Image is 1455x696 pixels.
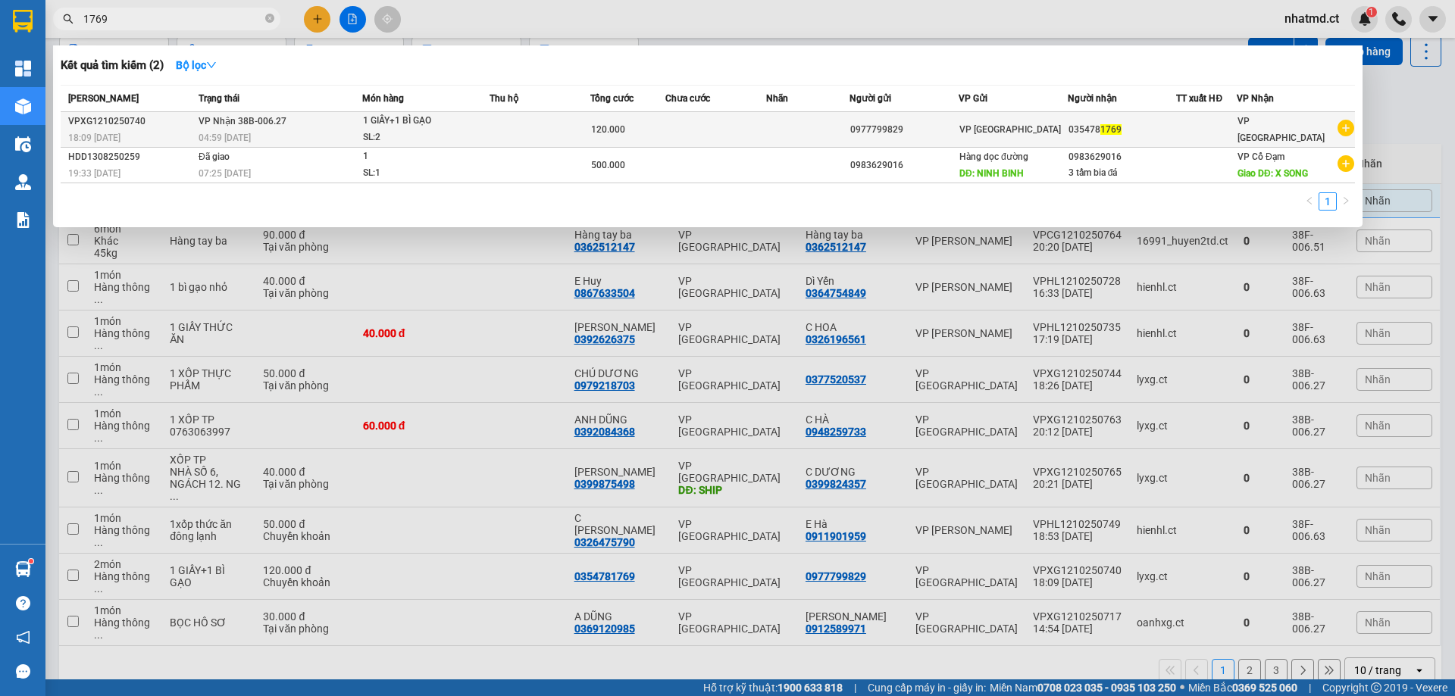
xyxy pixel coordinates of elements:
span: close-circle [265,14,274,23]
strong: Bộ lọc [176,59,217,71]
div: HDD1308250259 [68,149,194,165]
span: close-circle [265,12,274,27]
span: VP Cổ Đạm [1238,151,1284,162]
span: Người gửi [850,93,891,104]
span: down [206,60,217,70]
span: Thu hộ [490,93,518,104]
div: 1 [363,148,477,165]
img: warehouse-icon [15,136,31,152]
button: right [1337,192,1355,211]
img: logo-vxr [13,10,33,33]
span: Món hàng [362,93,404,104]
div: 0983629016 [1069,149,1176,165]
span: notification [16,630,30,645]
li: 1 [1319,192,1337,211]
img: warehouse-icon [15,174,31,190]
div: 1 GIẤY+1 BÌ GẠO [363,113,477,130]
span: question-circle [16,596,30,610]
span: Chưa cước [665,93,710,104]
span: 120.000 [591,124,625,135]
span: VP Nhận 38B-006.27 [199,116,286,126]
span: [PERSON_NAME] [68,93,139,104]
span: VP Nhận [1237,93,1274,104]
span: Người nhận [1068,93,1117,104]
span: plus-circle [1338,155,1354,172]
span: Đã giao [199,151,230,162]
div: VPXG1210250740 [68,114,194,130]
span: 1769 [1100,124,1122,135]
li: Next Page [1337,192,1355,211]
span: Trạng thái [199,93,239,104]
span: Nhãn [766,93,788,104]
span: 07:25 [DATE] [199,168,251,179]
a: 1 [1319,193,1336,210]
div: SL: 2 [363,130,477,146]
div: 0977799829 [850,122,958,138]
span: plus-circle [1338,120,1354,136]
span: message [16,664,30,679]
span: VP [GEOGRAPHIC_DATA] [959,124,1061,135]
h3: Kết quả tìm kiếm ( 2 ) [61,58,164,73]
div: 0983629016 [850,158,958,173]
span: Hàng dọc đường [959,151,1028,162]
div: 3 tấm bia đá [1069,165,1176,181]
input: Tìm tên, số ĐT hoặc mã đơn [83,11,262,27]
img: dashboard-icon [15,61,31,76]
span: right [1341,196,1350,205]
img: solution-icon [15,212,31,228]
span: left [1305,196,1314,205]
span: 18:09 [DATE] [68,133,120,143]
img: warehouse-icon [15,561,31,577]
span: 19:33 [DATE] [68,168,120,179]
span: DĐ: NINH BINH [959,168,1024,179]
div: SL: 1 [363,165,477,182]
span: Tổng cước [590,93,634,104]
span: Giao DĐ: X SONG [1238,168,1308,179]
button: left [1300,192,1319,211]
li: Previous Page [1300,192,1319,211]
span: search [63,14,74,24]
sup: 1 [29,559,33,563]
img: warehouse-icon [15,98,31,114]
span: TT xuất HĐ [1176,93,1222,104]
span: 04:59 [DATE] [199,133,251,143]
span: 500.000 [591,160,625,170]
div: 035478 [1069,122,1176,138]
span: VP [GEOGRAPHIC_DATA] [1238,116,1325,143]
button: Bộ lọcdown [164,53,229,77]
span: VP Gửi [959,93,987,104]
